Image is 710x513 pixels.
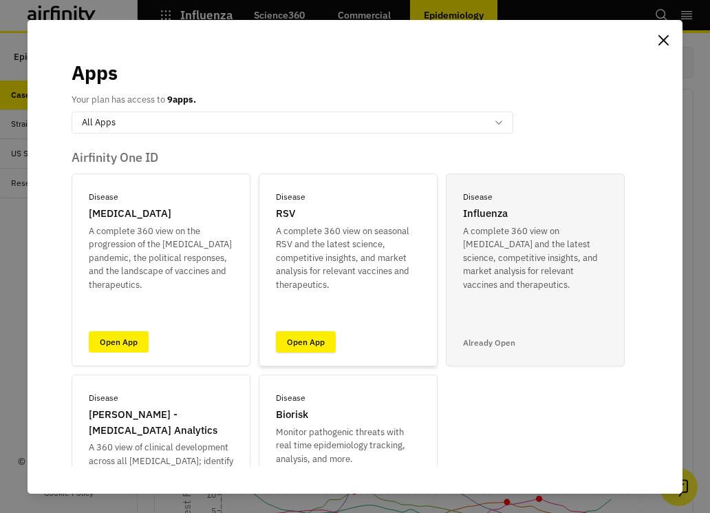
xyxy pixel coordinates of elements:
[167,94,196,105] b: 9 apps.
[463,206,508,222] p: Influenza
[276,426,420,466] p: Monitor pathogenic threats with real time epidemiology tracking, analysis, and more.
[82,116,116,129] p: All Apps
[89,392,118,404] p: Disease
[72,150,638,165] p: Airfinity One ID
[89,441,233,508] p: A 360 view of clinical development across all [MEDICAL_DATA]; identify opportunities and track ch...
[89,191,118,203] p: Disease
[276,392,305,404] p: Disease
[89,407,233,438] p: [PERSON_NAME] - [MEDICAL_DATA] Analytics
[276,407,308,423] p: Biorisk
[72,93,196,107] p: Your plan has access to
[89,331,149,353] a: Open App
[276,206,295,222] p: RSV
[463,191,493,203] p: Disease
[72,59,118,87] p: Apps
[89,206,171,222] p: [MEDICAL_DATA]
[463,337,515,349] p: Already Open
[89,224,233,292] p: A complete 360 view on the progression of the [MEDICAL_DATA] pandemic, the political responses, a...
[276,331,336,353] a: Open App
[276,224,420,292] p: A complete 360 view on seasonal RSV and the latest science, competitive insights, and market anal...
[463,224,607,292] p: A complete 360 view on [MEDICAL_DATA] and the latest science, competitive insights, and market an...
[652,30,674,52] button: Close
[276,191,305,203] p: Disease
